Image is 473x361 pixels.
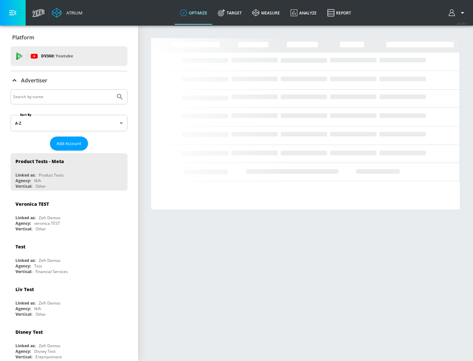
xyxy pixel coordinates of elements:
div: Linked as: [15,258,35,263]
div: Product Tests - Meta [15,158,64,164]
div: Product Tests [39,172,64,178]
div: Vertical: [15,311,32,317]
div: Disney Test [15,329,43,335]
div: Agency: [15,221,31,226]
div: Financial Services [35,269,68,274]
div: Vertical: [15,226,32,232]
div: Test [34,263,42,269]
div: Agency: [15,349,31,354]
div: Linked as: [15,300,35,306]
div: Platform [11,28,127,47]
div: A-Z [11,115,127,131]
div: Liv TestLinked as:Zefr DemosAgency:N/AVertical:Other [11,281,127,319]
p: DV360: [41,53,73,60]
div: Veronica TEST [15,201,49,207]
a: measure [247,1,285,25]
div: veronica TEST [34,221,60,226]
a: Analyze [285,1,322,25]
div: Atrium [64,10,82,16]
div: Linked as: [15,172,35,178]
div: DV360: Youtube [11,46,127,66]
span: Add Account [56,140,81,147]
div: Product Tests - MetaLinked as:Product TestsAgency:N/AVertical:Other [11,153,127,191]
div: Vertical: [15,354,32,360]
div: TestLinked as:Zefr DemosAgency:TestVertical:Financial Services [11,239,127,276]
button: Add Account [50,137,88,151]
div: Zefr Demos [39,343,60,349]
div: Veronica TESTLinked as:Zefr DemosAgency:veronica TESTVertical:Other [11,196,127,233]
div: N/A [34,306,41,311]
span: v 4.33.5 [457,22,466,25]
div: Agency: [15,306,31,311]
a: Target [213,1,247,25]
div: Liv Test [15,286,34,292]
div: Other [35,226,46,232]
p: Platform [12,34,34,41]
div: Zefr Demos [39,258,60,263]
div: Other [35,311,46,317]
div: Advertiser [11,71,127,90]
div: N/A [34,178,41,183]
div: Agency: [15,178,31,183]
div: Linked as: [15,215,35,221]
p: Youtube [56,53,73,59]
div: Entertainment [35,354,62,360]
div: Vertical: [15,269,32,274]
input: Search by name [13,93,113,101]
div: Other [35,183,46,189]
div: Zefr Demos [39,215,60,221]
label: Sort By [19,113,33,117]
div: Disney Test [34,349,56,354]
a: optimize [175,1,213,25]
div: Test [15,244,25,250]
p: Advertiser [21,77,47,84]
div: Linked as: [15,343,35,349]
div: Vertical: [15,183,32,189]
div: Agency: [15,263,31,269]
a: Atrium [52,8,82,18]
a: Report [322,1,356,25]
div: Zefr Demos [39,300,60,306]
